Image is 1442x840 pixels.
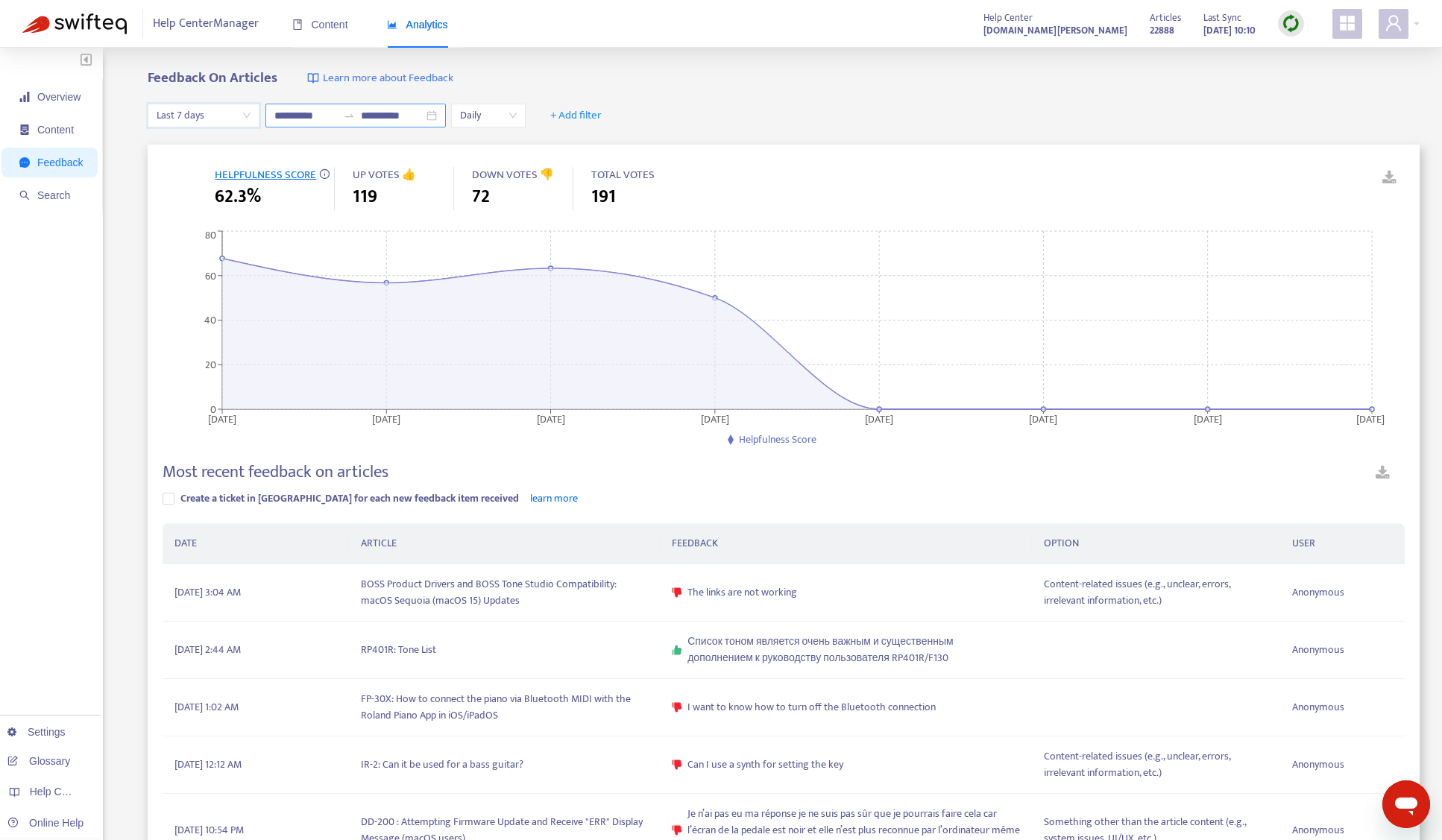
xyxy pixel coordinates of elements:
[660,523,1033,564] th: FEEDBACK
[174,822,244,839] span: [DATE] 10:54 PM
[163,523,349,564] th: DATE
[1292,822,1344,839] span: Anonymous
[323,70,453,87] span: Learn more about Feedback
[1338,14,1356,32] span: appstore
[7,817,84,829] a: Online Help
[215,183,261,210] span: 62.3%
[19,92,30,102] span: signal
[37,189,70,201] span: Search
[343,110,355,121] span: swap-right
[1385,14,1402,32] span: user
[37,91,81,103] span: Overview
[157,104,251,127] span: Last 7 days
[353,183,377,210] span: 119
[387,19,448,31] span: Analytics
[37,157,83,168] span: Feedback
[687,757,843,773] span: Can I use a synth for setting the key
[1282,14,1300,33] img: sync.dc5367851b00ba804db3.png
[292,19,303,30] span: book
[174,642,241,658] span: [DATE] 2:44 AM
[307,72,319,84] img: image-link
[349,564,659,622] td: BOSS Product Drivers and BOSS Tone Studio Compatibility: macOS Sequoia (macOS 15) Updates
[687,584,797,601] span: The links are not working
[1280,523,1405,564] th: USER
[550,107,602,124] span: + Add filter
[460,104,517,127] span: Daily
[174,699,239,716] span: [DATE] 1:02 AM
[174,757,242,773] span: [DATE] 12:12 AM
[866,410,894,427] tspan: [DATE]
[205,267,216,284] tspan: 60
[1382,780,1430,828] iframe: メッセージングウィンドウを開くボタン
[208,410,236,427] tspan: [DATE]
[19,124,30,135] span: container
[22,13,127,34] img: Swifteq
[1150,22,1174,39] strong: 22888
[672,587,682,598] span: dislike
[174,584,241,601] span: [DATE] 3:04 AM
[19,157,30,168] span: message
[7,755,70,767] a: Glossary
[1150,10,1181,26] span: Articles
[292,19,348,31] span: Content
[1292,584,1344,601] span: Anonymous
[672,702,682,713] span: dislike
[701,410,729,427] tspan: [DATE]
[1194,410,1222,427] tspan: [DATE]
[343,110,355,121] span: to
[672,645,682,655] span: like
[7,726,66,738] a: Settings
[387,19,397,30] span: area-chart
[1292,699,1344,716] span: Anonymous
[1044,576,1268,609] span: Content-related issues (e.g., unclear, errors, irrelevant information, etc.)
[349,523,659,564] th: ARTICLE
[672,760,682,770] span: dislike
[215,165,316,184] span: HELPFULNESS SCORE
[353,165,416,184] span: UP VOTES 👍
[204,312,216,329] tspan: 40
[739,431,816,448] span: Helpfulness Score
[180,490,519,507] span: Create a ticket in [GEOGRAPHIC_DATA] for each new feedback item received
[349,622,659,679] td: RP401R: Tone List
[37,124,74,136] span: Content
[1203,22,1256,39] strong: [DATE] 10:10
[349,736,659,794] td: IR-2: Can it be used for a bass guitar?
[307,70,453,87] a: Learn more about Feedback
[530,490,578,507] a: learn more
[687,699,936,716] span: I want to know how to turn off the Bluetooth connection
[19,190,30,200] span: search
[148,66,277,89] b: Feedback On Articles
[1030,410,1058,427] tspan: [DATE]
[591,165,655,184] span: TOTAL VOTES
[1357,410,1385,427] tspan: [DATE]
[537,410,565,427] tspan: [DATE]
[205,356,216,373] tspan: 20
[983,22,1127,39] a: [DOMAIN_NAME][PERSON_NAME]
[1044,748,1268,781] span: Content-related issues (e.g., unclear, errors, irrelevant information, etc.)
[1032,523,1280,564] th: OPTION
[1203,10,1241,26] span: Last Sync
[672,825,682,836] span: dislike
[153,10,259,38] span: Help Center Manager
[1292,642,1344,658] span: Anonymous
[210,400,216,417] tspan: 0
[163,462,388,482] h4: Most recent feedback on articles
[591,183,616,210] span: 191
[30,786,91,798] span: Help Centers
[373,410,401,427] tspan: [DATE]
[472,183,490,210] span: 72
[687,634,1020,666] span: Список тоном является очень важным и существенным дополнением к руководству пользователя RP401R/F130
[349,679,659,736] td: FP-30X: How to connect the piano via Bluetooth MIDI with the Roland Piano App in iOS/iPadOS
[539,104,613,127] button: + Add filter
[472,165,554,184] span: DOWN VOTES 👎
[205,227,216,244] tspan: 80
[983,10,1033,26] span: Help Center
[1292,757,1344,773] span: Anonymous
